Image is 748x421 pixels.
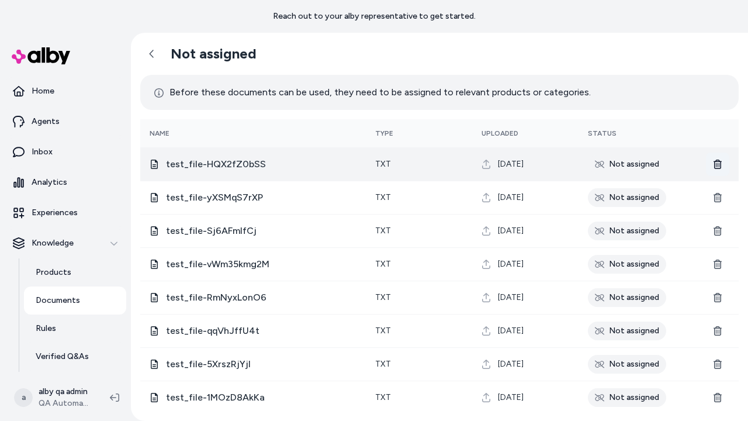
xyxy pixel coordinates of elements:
[375,326,391,336] span: txt
[39,398,91,409] span: QA Automation 1
[150,391,356,405] div: test_file-1MOzD8AkKa.txt
[588,255,666,274] div: Not assigned
[150,357,356,371] div: test_file-5XrszRjYjI.txt
[588,155,666,174] div: Not assigned
[588,288,666,307] div: Not assigned
[150,224,356,238] div: test_file-Sj6AFmlfCj.txt
[150,257,356,271] div: test_file-vWm35kmg2M.txt
[150,191,356,205] div: test_file-yXSMqS7rXP.txt
[498,392,524,403] span: [DATE]
[498,258,524,270] span: [DATE]
[150,129,237,138] div: Name
[498,192,524,203] span: [DATE]
[375,129,393,137] span: Type
[588,322,666,340] div: Not assigned
[588,388,666,407] div: Not assigned
[375,359,391,369] span: txt
[36,295,80,306] p: Documents
[14,388,33,407] span: a
[32,85,54,97] p: Home
[375,226,391,236] span: txt
[166,324,356,338] span: test_file-qqVhJffU4t
[5,229,126,257] button: Knowledge
[150,291,356,305] div: test_file-RmNyxLonO6.txt
[166,357,356,371] span: test_file-5XrszRjYjI
[24,258,126,287] a: Products
[166,191,356,205] span: test_file-yXSMqS7rXP
[5,108,126,136] a: Agents
[273,11,476,22] p: Reach out to your alby representative to get started.
[5,77,126,105] a: Home
[498,358,524,370] span: [DATE]
[498,225,524,237] span: [DATE]
[375,392,391,402] span: txt
[5,199,126,227] a: Experiences
[36,267,71,278] p: Products
[32,146,53,158] p: Inbox
[32,237,74,249] p: Knowledge
[166,224,356,238] span: test_file-Sj6AFmlfCj
[375,159,391,169] span: txt
[24,343,126,371] a: Verified Q&As
[375,292,391,302] span: txt
[32,207,78,219] p: Experiences
[588,355,666,374] div: Not assigned
[498,158,524,170] span: [DATE]
[12,47,70,64] img: alby Logo
[588,222,666,240] div: Not assigned
[24,287,126,315] a: Documents
[5,138,126,166] a: Inbox
[498,292,524,303] span: [DATE]
[150,324,356,338] div: test_file-qqVhJffU4t.txt
[32,177,67,188] p: Analytics
[375,192,391,202] span: txt
[166,157,356,171] span: test_file-HQX2fZ0bSS
[498,325,524,337] span: [DATE]
[171,45,257,63] h2: Not assigned
[588,129,617,137] span: Status
[482,129,518,137] span: Uploaded
[36,351,89,363] p: Verified Q&As
[166,291,356,305] span: test_file-RmNyxLonO6
[24,315,126,343] a: Rules
[166,257,356,271] span: test_file-vWm35kmg2M
[36,323,56,334] p: Rules
[154,84,591,101] p: Before these documents can be used, they need to be assigned to relevant products or categories.
[39,386,91,398] p: alby qa admin
[5,168,126,196] a: Analytics
[32,116,60,127] p: Agents
[375,259,391,269] span: txt
[150,157,356,171] div: test_file-HQX2fZ0bSS.txt
[7,379,101,416] button: aalby qa adminQA Automation 1
[166,391,356,405] span: test_file-1MOzD8AkKa
[588,188,666,207] div: Not assigned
